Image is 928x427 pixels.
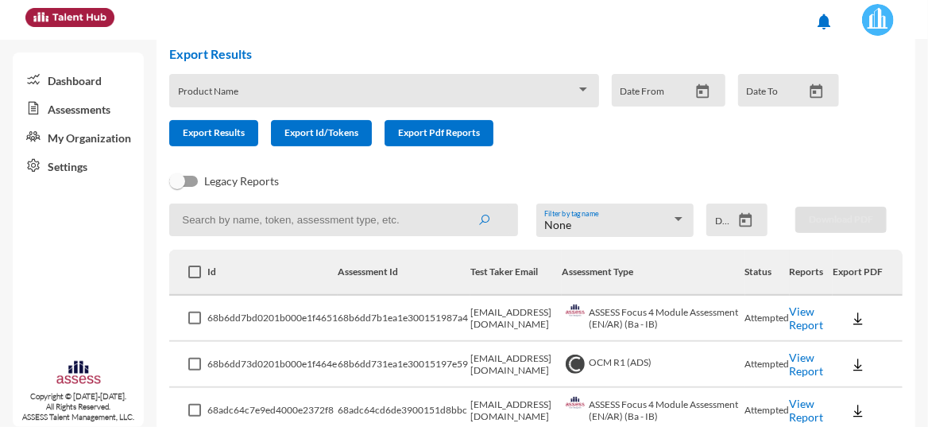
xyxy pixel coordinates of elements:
[13,391,144,422] p: Copyright © [DATE]-[DATE]. All Rights Reserved. ASSESS Talent Management, LLC.
[470,250,562,296] th: Test Taker Email
[56,359,102,388] img: assesscompany-logo.png
[338,250,470,296] th: Assessment Id
[183,126,245,138] span: Export Results
[13,94,144,122] a: Assessments
[13,65,144,94] a: Dashboard
[207,296,338,342] td: 68b6dd7bd0201b000e1f4651
[790,351,824,378] a: View Report
[207,250,338,296] th: Id
[802,83,830,100] button: Open calendar
[814,12,833,31] mat-icon: notifications
[689,83,717,100] button: Open calendar
[338,342,470,388] td: 68b6dd731ea1e30015197e59
[204,172,279,191] span: Legacy Reports
[470,296,562,342] td: [EMAIL_ADDRESS][DOMAIN_NAME]
[790,397,824,424] a: View Report
[13,122,144,151] a: My Organization
[790,305,824,332] a: View Report
[562,250,745,296] th: Assessment Type
[790,250,833,296] th: Reports
[732,212,760,229] button: Open calendar
[169,204,517,236] input: Search by name, token, assessment type, etc.
[284,126,358,138] span: Export Id/Tokens
[745,342,790,388] td: Attempted
[207,342,338,388] td: 68b6dd73d0201b000e1f464e
[795,207,887,233] button: Download PDF
[833,250,903,296] th: Export PDF
[745,250,790,296] th: Status
[398,126,480,138] span: Export Pdf Reports
[385,120,493,146] button: Export Pdf Reports
[169,46,852,61] h2: Export Results
[745,296,790,342] td: Attempted
[544,218,571,231] span: None
[562,296,745,342] td: ASSESS Focus 4 Module Assessment (EN/AR) (Ba - IB)
[809,213,873,225] span: Download PDF
[169,120,258,146] button: Export Results
[470,342,562,388] td: [EMAIL_ADDRESS][DOMAIN_NAME]
[562,342,745,388] td: OCM R1 (ADS)
[338,296,470,342] td: 68b6dd7b1ea1e300151987a4
[13,151,144,180] a: Settings
[271,120,372,146] button: Export Id/Tokens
